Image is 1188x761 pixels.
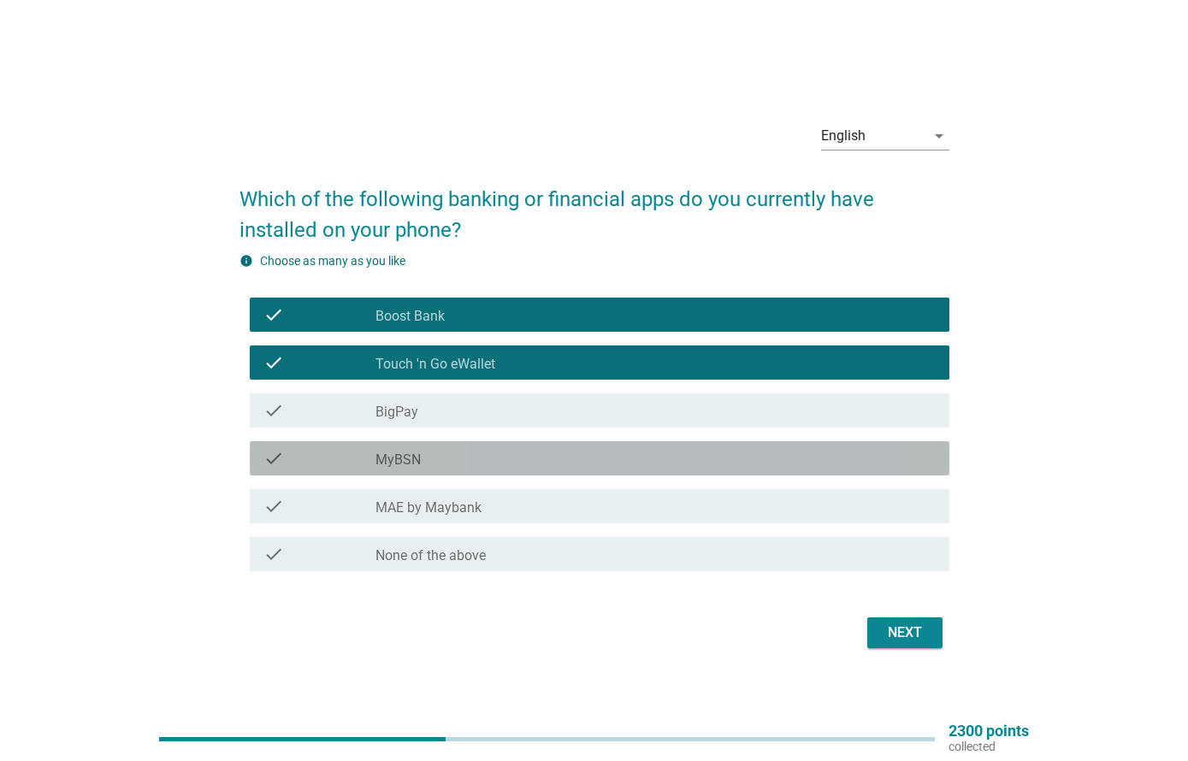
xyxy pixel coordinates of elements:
[375,404,418,421] label: BigPay
[239,254,253,268] i: info
[263,544,284,564] i: check
[263,352,284,373] i: check
[375,547,486,564] label: None of the above
[949,723,1029,739] p: 2300 points
[821,128,866,144] div: English
[867,617,943,648] button: Next
[881,622,929,643] div: Next
[375,308,445,325] label: Boost Bank
[239,167,949,245] h2: Which of the following banking or financial apps do you currently have installed on your phone?
[949,739,1029,754] p: collected
[263,400,284,421] i: check
[375,356,495,373] label: Touch 'n Go eWallet
[260,254,405,268] label: Choose as many as you like
[263,496,284,516] i: check
[929,126,949,146] i: arrow_drop_down
[263,304,284,325] i: check
[263,448,284,469] i: check
[375,451,421,469] label: MyBSN
[375,499,482,516] label: MAE by Maybank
